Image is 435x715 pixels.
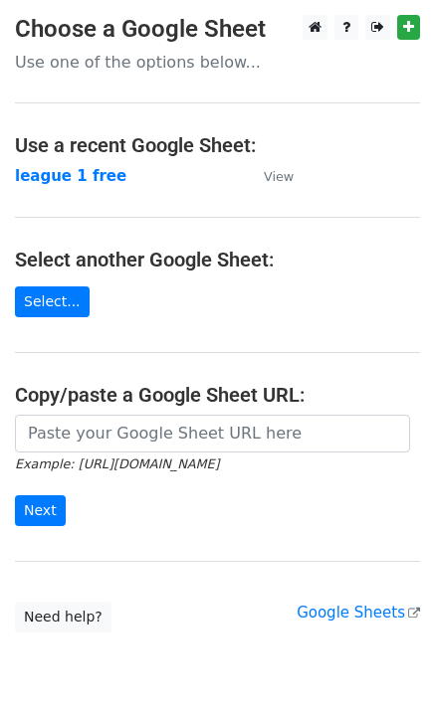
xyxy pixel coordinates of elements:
[15,167,126,185] a: league 1 free
[15,133,420,157] h4: Use a recent Google Sheet:
[15,248,420,271] h4: Select another Google Sheet:
[244,167,294,185] a: View
[264,169,294,184] small: View
[335,620,435,715] iframe: Chat Widget
[15,456,219,471] small: Example: [URL][DOMAIN_NAME]
[15,495,66,526] input: Next
[15,52,420,73] p: Use one of the options below...
[15,415,410,452] input: Paste your Google Sheet URL here
[15,15,420,44] h3: Choose a Google Sheet
[15,286,90,317] a: Select...
[15,383,420,407] h4: Copy/paste a Google Sheet URL:
[15,602,111,632] a: Need help?
[297,604,420,622] a: Google Sheets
